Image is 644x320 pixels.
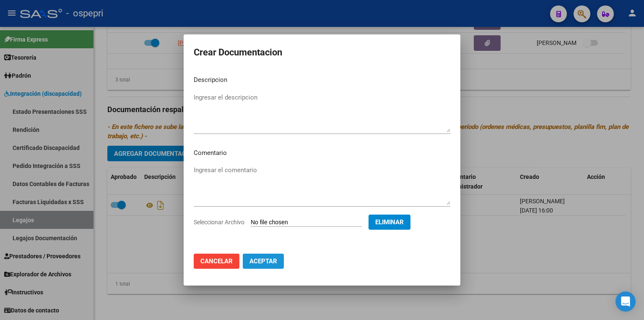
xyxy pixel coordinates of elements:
[194,75,450,85] p: Descripcion
[369,215,410,230] button: Eliminar
[194,219,244,226] span: Seleccionar Archivo
[194,148,450,158] p: Comentario
[375,218,404,226] span: Eliminar
[249,257,277,265] span: Aceptar
[200,257,233,265] span: Cancelar
[243,254,284,269] button: Aceptar
[615,291,636,312] div: Open Intercom Messenger
[194,254,239,269] button: Cancelar
[194,45,450,60] h2: Crear Documentacion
